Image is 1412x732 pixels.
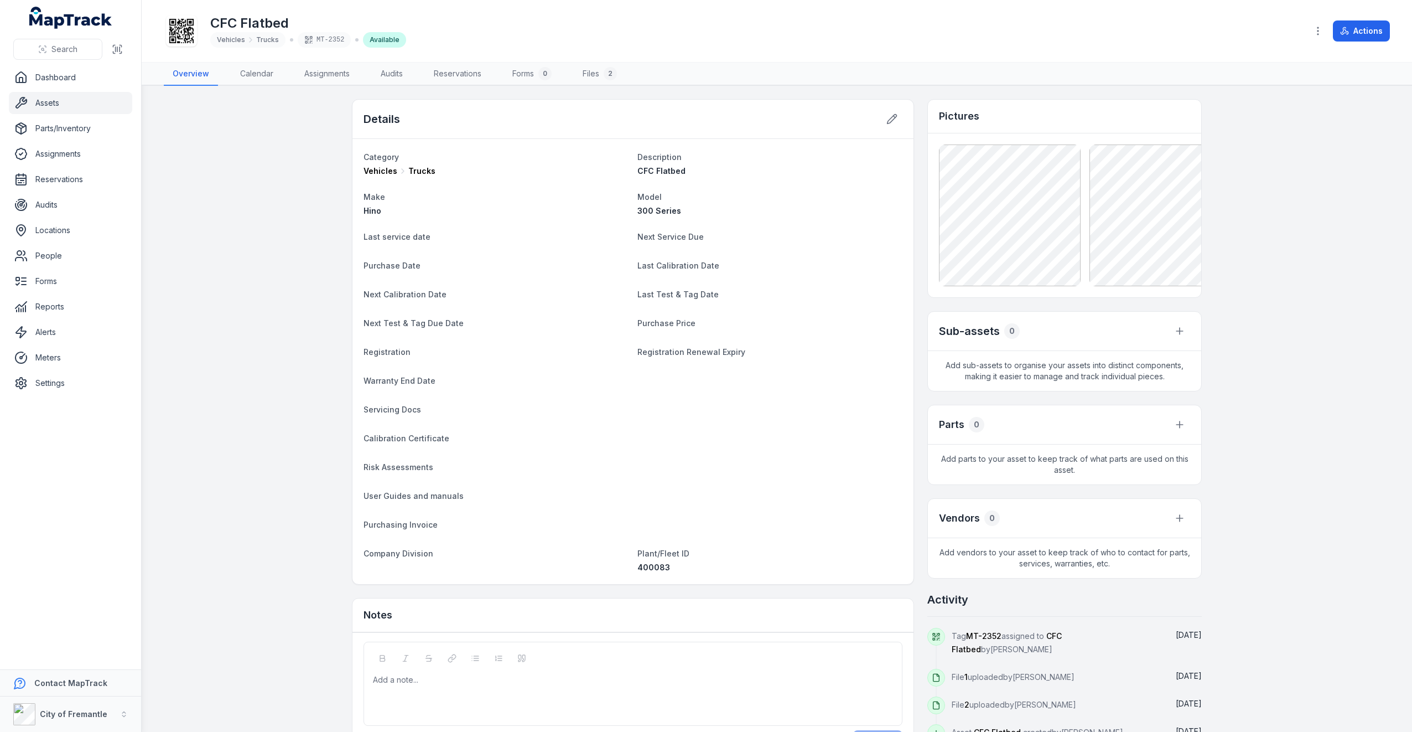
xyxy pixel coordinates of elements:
div: 2 [604,67,617,80]
span: Add parts to your asset to keep track of what parts are used on this asset. [928,445,1201,484]
div: 0 [1004,323,1020,339]
span: Risk Assessments [364,462,433,472]
span: Description [637,152,682,162]
a: Forms0 [503,63,560,86]
a: Files2 [574,63,626,86]
span: Model [637,192,662,202]
div: 0 [538,67,552,80]
span: Calibration Certificate [364,434,449,443]
span: User Guides and manuals [364,491,464,501]
a: Audits [9,194,132,216]
span: Last Calibration Date [637,261,719,270]
span: Hino [364,206,381,215]
span: Vehicles [217,35,245,44]
span: Vehicles [364,166,397,177]
a: Dashboard [9,66,132,89]
a: Settings [9,372,132,394]
span: Plant/Fleet ID [637,549,689,558]
a: Assignments [295,63,359,86]
span: Tag assigned to by [PERSON_NAME] [952,631,1062,654]
span: Registration [364,347,411,357]
strong: Contact MapTrack [34,678,107,688]
a: Reports [9,296,132,318]
span: CFC Flatbed [637,166,686,176]
a: Assignments [9,143,132,165]
a: Audits [372,63,412,86]
span: Last service date [364,232,430,241]
span: Next Calibration Date [364,290,447,299]
span: 2 [964,700,969,709]
a: MapTrack [29,7,112,29]
a: Locations [9,219,132,241]
span: Trucks [256,35,279,44]
strong: City of Fremantle [40,709,107,719]
time: 08/10/2025, 10:11:26 am [1176,671,1202,681]
h3: Vendors [939,511,980,526]
div: 0 [984,511,1000,526]
a: People [9,245,132,267]
a: Calendar [231,63,282,86]
span: Purchase Date [364,261,421,270]
span: Add vendors to your asset to keep track of who to contact for parts, services, warranties, etc. [928,538,1201,578]
span: Add sub-assets to organise your assets into distinct components, making it easier to manage and t... [928,351,1201,391]
span: Purchase Price [637,318,695,328]
span: File uploaded by [PERSON_NAME] [952,700,1076,709]
h3: Notes [364,607,392,623]
a: Overview [164,63,218,86]
div: 0 [969,417,984,432]
span: Servicing Docs [364,405,421,414]
span: [DATE] [1176,630,1202,640]
span: File uploaded by [PERSON_NAME] [952,672,1074,682]
a: Forms [9,270,132,292]
span: Purchasing Invoice [364,520,438,529]
span: Next Service Due [637,232,704,241]
h2: Details [364,111,400,127]
time: 08/10/2025, 10:11:49 am [1176,630,1202,640]
h3: Pictures [939,109,979,124]
div: MT-2352 [298,32,351,48]
h3: Parts [939,417,964,432]
span: 400083 [637,563,670,572]
h2: Sub-assets [939,323,1000,339]
a: Meters [9,347,132,369]
span: [DATE] [1176,699,1202,708]
span: Next Test & Tag Due Date [364,318,464,328]
h1: CFC Flatbed [210,14,406,32]
span: 300 Series [637,206,681,215]
a: Parts/Inventory [9,117,132,140]
span: Make [364,192,385,202]
a: Reservations [425,63,490,86]
time: 08/10/2025, 10:11:26 am [1176,699,1202,708]
a: Reservations [9,168,132,190]
button: Search [13,39,102,60]
h2: Activity [927,592,968,607]
span: Category [364,152,399,162]
div: Available [363,32,406,48]
span: Warranty End Date [364,376,435,385]
span: [DATE] [1176,671,1202,681]
span: Search [51,44,77,55]
button: Actions [1333,20,1390,42]
a: Alerts [9,321,132,343]
span: Registration Renewal Expiry [637,347,745,357]
span: Trucks [408,166,435,177]
a: Assets [9,92,132,114]
span: 1 [964,672,968,682]
span: Company Division [364,549,433,558]
span: MT-2352 [966,631,1001,641]
span: Last Test & Tag Date [637,290,719,299]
